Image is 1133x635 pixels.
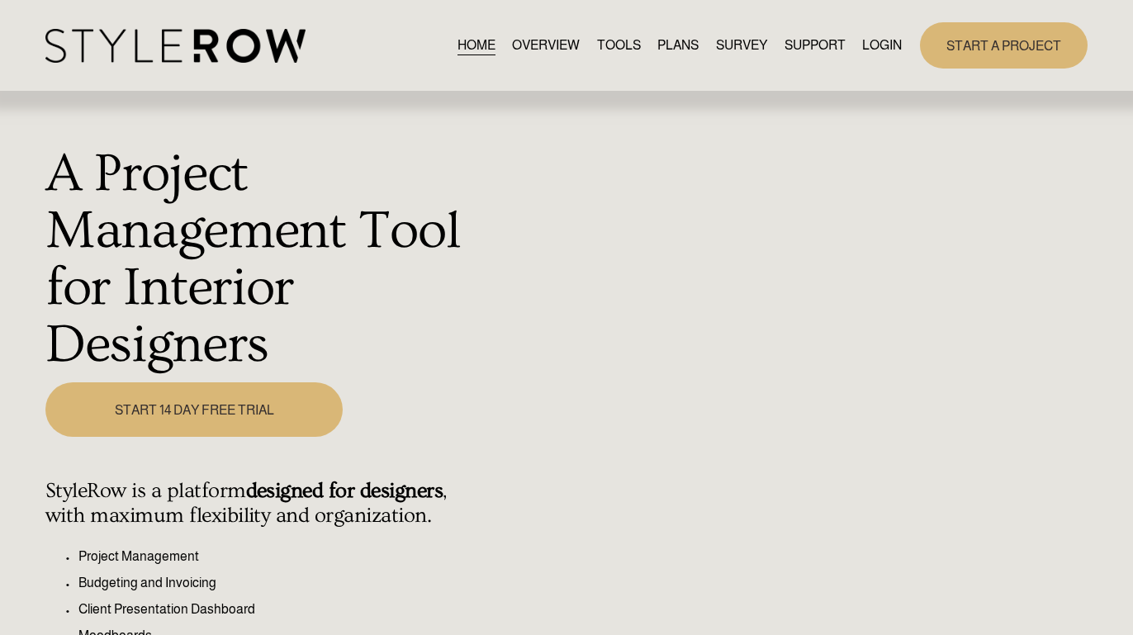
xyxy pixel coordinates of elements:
p: Client Presentation Dashboard [78,599,475,619]
strong: designed for designers [246,479,443,503]
img: StyleRow [45,29,306,63]
span: SUPPORT [785,36,846,55]
h1: A Project Management Tool for Interior Designers [45,145,475,373]
h4: StyleRow is a platform , with maximum flexibility and organization. [45,479,475,529]
a: OVERVIEW [512,35,580,57]
a: SURVEY [716,35,767,57]
a: HOME [457,35,495,57]
a: START 14 DAY FREE TRIAL [45,382,343,436]
a: folder dropdown [785,35,846,57]
a: PLANS [657,35,699,57]
a: TOOLS [597,35,641,57]
a: START A PROJECT [920,22,1088,68]
a: LOGIN [862,35,902,57]
p: Project Management [78,547,475,566]
p: Budgeting and Invoicing [78,573,475,593]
